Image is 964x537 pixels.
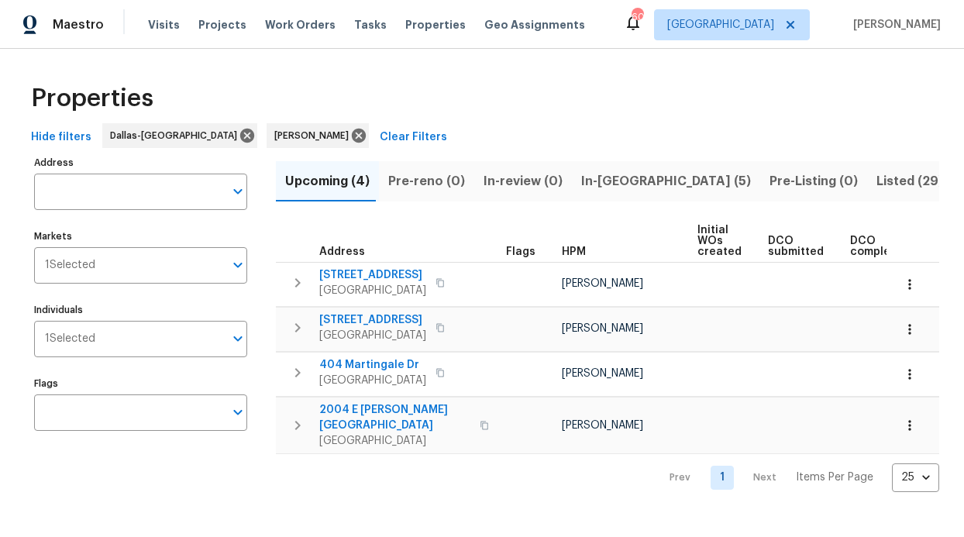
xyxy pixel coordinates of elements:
span: [GEOGRAPHIC_DATA] [319,283,426,298]
div: Dallas-[GEOGRAPHIC_DATA] [102,123,257,148]
p: Items Per Page [796,470,873,485]
a: Goto page 1 [711,466,734,490]
span: [STREET_ADDRESS] [319,312,426,328]
span: Clear Filters [380,128,447,147]
span: Properties [31,91,153,106]
span: [PERSON_NAME] [562,278,643,289]
span: [GEOGRAPHIC_DATA] [319,433,470,449]
span: Tasks [354,19,387,30]
span: HPM [562,246,586,257]
button: Clear Filters [374,123,453,152]
span: Projects [198,17,246,33]
label: Flags [34,379,247,388]
span: DCO submitted [768,236,824,257]
span: In-[GEOGRAPHIC_DATA] (5) [581,170,751,192]
span: DCO complete [850,236,902,257]
span: [PERSON_NAME] [274,128,355,143]
span: 2004 E [PERSON_NAME][GEOGRAPHIC_DATA] [319,402,470,433]
span: Hide filters [31,128,91,147]
span: [STREET_ADDRESS] [319,267,426,283]
div: 60 [632,9,642,25]
span: Listed (29) [876,170,943,192]
span: Pre-reno (0) [388,170,465,192]
span: 1 Selected [45,259,95,272]
label: Markets [34,232,247,241]
button: Open [227,254,249,276]
span: 404 Martingale Dr [319,357,426,373]
span: Visits [148,17,180,33]
span: Work Orders [265,17,336,33]
span: Properties [405,17,466,33]
span: Geo Assignments [484,17,585,33]
span: Address [319,246,365,257]
span: [GEOGRAPHIC_DATA] [667,17,774,33]
span: Upcoming (4) [285,170,370,192]
span: [PERSON_NAME] [847,17,941,33]
span: [PERSON_NAME] [562,323,643,334]
div: [PERSON_NAME] [267,123,369,148]
button: Hide filters [25,123,98,152]
label: Address [34,158,247,167]
span: 1 Selected [45,332,95,346]
button: Open [227,181,249,202]
span: Pre-Listing (0) [769,170,858,192]
span: Maestro [53,17,104,33]
div: 25 [892,457,939,497]
button: Open [227,401,249,423]
span: [PERSON_NAME] [562,420,643,431]
label: Individuals [34,305,247,315]
span: Dallas-[GEOGRAPHIC_DATA] [110,128,243,143]
button: Open [227,328,249,349]
span: [PERSON_NAME] [562,368,643,379]
span: [GEOGRAPHIC_DATA] [319,328,426,343]
span: Flags [506,246,535,257]
span: [GEOGRAPHIC_DATA] [319,373,426,388]
span: In-review (0) [484,170,563,192]
span: Initial WOs created [697,225,742,257]
nav: Pagination Navigation [655,463,939,492]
